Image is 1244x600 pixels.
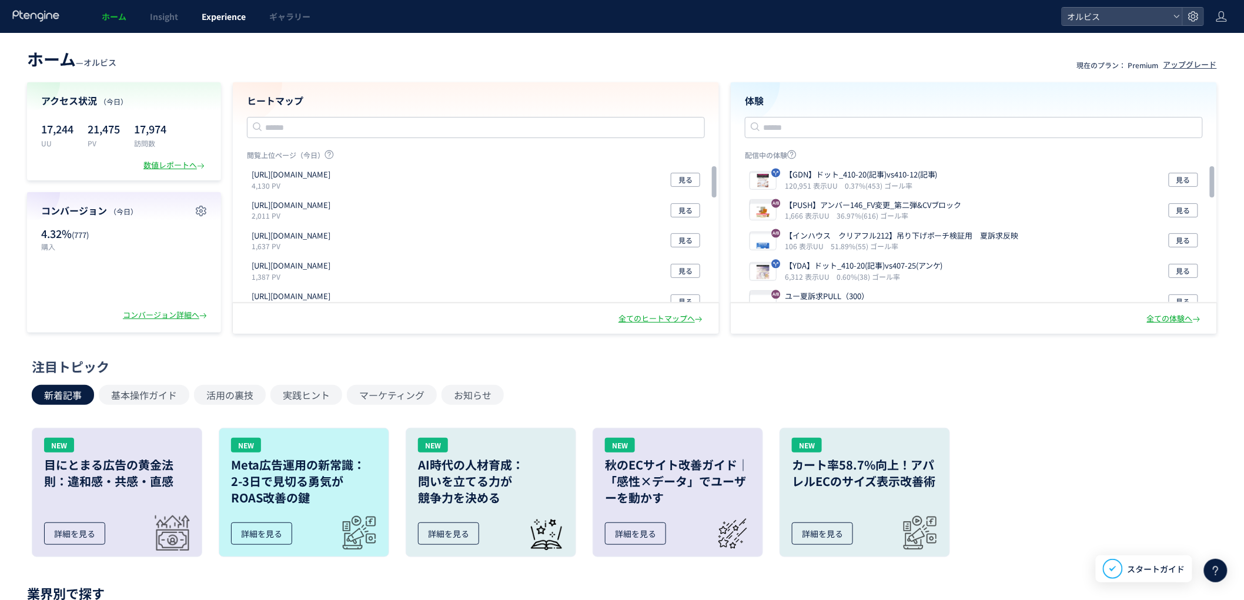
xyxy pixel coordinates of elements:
span: 見る [678,264,693,278]
a: NEWAI時代の人材育成：問いを立てる力が競争力を決める詳細を見る [406,428,576,557]
i: 0.37%(453) ゴール率 [845,180,912,190]
div: — [27,47,116,71]
h3: カート率58.7%向上！アパレルECのサイズ表示改善術 [792,457,938,490]
h3: Meta広告運用の新常識： 2-3日で見切る勇気が ROAS改善の鍵 [231,457,377,506]
div: 詳細を見る [605,522,666,545]
span: 見る [678,294,693,309]
button: 見る [671,264,700,278]
p: 【YDA】ドット_410-20(記事)vs407-25(アンケ) [785,260,943,271]
i: 7.46%(3,705) ゴール率 [841,302,914,312]
div: 数値レポートへ [143,160,207,171]
p: 業界別で探す [27,589,1217,596]
span: （今日） [99,96,128,106]
div: NEW [44,438,74,452]
span: 見る [678,203,693,217]
i: 49,690 表示UU [785,302,838,312]
p: https://pr.orbis.co.jp/cosmetics/udot/413-2 [252,291,330,302]
p: https://pr.orbis.co.jp/cosmetics/u/100 [252,230,330,242]
p: UU [41,138,73,148]
div: 全てのヒートマップへ [618,313,705,324]
div: 注目トピック [32,357,1206,376]
span: 見る [1176,203,1191,217]
button: 見る [671,173,700,187]
div: 詳細を見る [44,522,105,545]
p: 1,637 PV [252,241,335,251]
p: 購入 [41,242,118,252]
p: PV [88,138,120,148]
button: 見る [1169,233,1198,247]
span: 見る [678,233,693,247]
span: 見る [678,173,693,187]
i: 0.60%(38) ゴール率 [837,271,900,281]
span: 見る [1176,173,1191,187]
i: 36.97%(616) ゴール率 [837,210,908,220]
div: 全ての体験へ [1147,313,1203,324]
div: アップグレード [1163,59,1217,71]
h4: 体験 [745,94,1203,108]
span: 見る [1176,294,1191,309]
button: お知らせ [442,385,504,405]
img: cb647fcb0925a13b28285e0ae747a3fc1756166545540.jpeg [750,173,776,189]
a: NEW秋のECサイト改善ガイド｜「感性×データ」でユーザーを動かす詳細を見る [593,428,763,557]
p: 1,387 PV [252,271,335,281]
p: 【GDN】ドット_410-20(記事)vs410-12(記事) [785,169,938,180]
h4: ヒートマップ [247,94,705,108]
i: 51.89%(55) ゴール率 [831,241,898,251]
button: 見る [1169,203,1198,217]
div: NEW [418,438,448,452]
p: 現在のプラン： Premium [1077,60,1159,70]
i: 1,666 表示UU [785,210,834,220]
div: NEW [231,438,261,452]
img: f5e5ecb53975d20dc6fb6d1a7726e58c1756198060673.jpeg [750,233,776,250]
img: 1132b7a5d0bb1f7892e0f96aaedbfb2c1756040007847.jpeg [750,203,776,220]
h4: アクセス状況 [41,94,207,108]
a: NEWカート率58.7%向上！アパレルECのサイズ表示改善術詳細を見る [780,428,950,557]
span: オルビス [1064,8,1169,25]
p: 2,011 PV [252,210,335,220]
i: 106 表示UU [785,241,828,251]
img: 334de135c628a3f780958d16351e08c51753873929224.jpeg [750,294,776,311]
span: 見る [1176,233,1191,247]
button: 見る [1169,173,1198,187]
span: 見る [1176,264,1191,278]
span: Insight [150,11,178,22]
span: スタートガイド [1128,563,1185,575]
p: https://orbis.co.jp/order/thanks [252,169,330,180]
p: 閲覧上位ページ（今日） [247,150,705,165]
h3: AI時代の人材育成： 問いを立てる力が 競争力を決める [418,457,564,506]
p: 1,330 PV [252,302,335,312]
i: 6,312 表示UU [785,271,834,281]
button: 見る [671,203,700,217]
img: 7dde50ec8e910326e6f0a07e31ae8d2f1756166812552.jpeg [750,264,776,280]
div: NEW [792,438,822,452]
div: 詳細を見る [231,522,292,545]
a: NEWMeta広告運用の新常識：2-3日で見切る勇気がROAS改善の鍵詳細を見る [219,428,389,557]
p: 4.32% [41,226,118,242]
button: 見る [671,294,700,309]
span: (777) [72,229,89,240]
p: 【PUSH】アンバー146_FV変更_第二弾&CVブロック [785,200,962,211]
span: ギャラリー [269,11,310,22]
p: 訪問数 [134,138,166,148]
a: NEW目にとまる広告の黄金法則：違和感・共感・直感詳細を見る [32,428,202,557]
button: 新着記事 [32,385,94,405]
span: オルビス [83,56,116,68]
span: ホーム [27,47,76,71]
p: 配信中の体験 [745,150,1203,165]
button: 見る [1169,294,1198,309]
span: ホーム [102,11,126,22]
button: 実践ヒント [270,385,342,405]
p: 17,244 [41,119,73,138]
button: 基本操作ガイド [99,385,189,405]
h4: コンバージョン [41,204,207,217]
div: NEW [605,438,635,452]
button: 見る [1169,264,1198,278]
p: 17,974 [134,119,166,138]
p: ユー夏訴求PULL（300） [785,291,909,302]
p: https://pr.orbis.co.jp/special/31 [252,260,330,271]
span: （今日） [109,206,138,216]
p: https://pr.orbis.co.jp/cosmetics/clearful/331 [252,200,330,211]
h3: 目にとまる広告の黄金法則：違和感・共感・直感 [44,457,190,490]
i: 120,951 表示UU [785,180,842,190]
div: コンバージョン詳細へ [123,310,209,321]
